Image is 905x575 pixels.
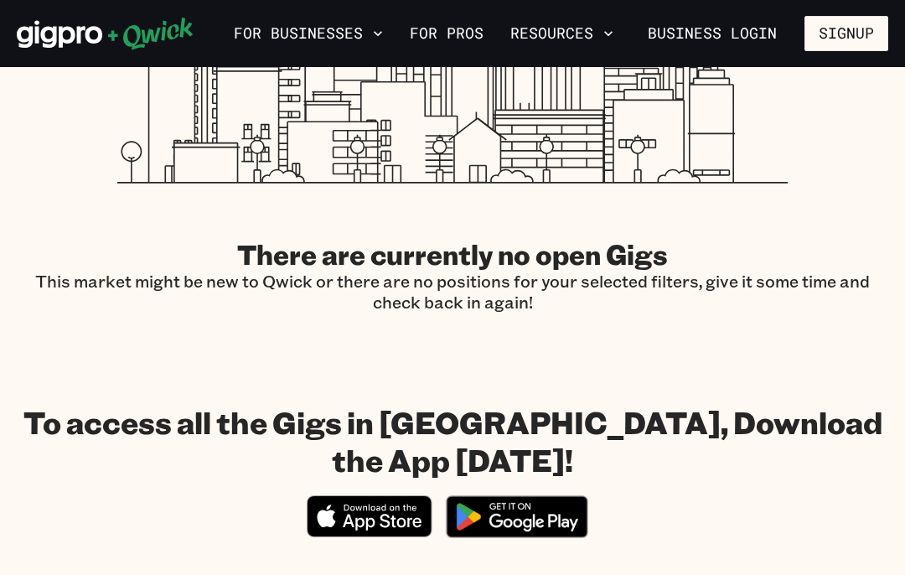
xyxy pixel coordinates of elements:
[504,19,620,48] button: Resources
[307,523,432,541] a: Download on the App Store
[17,271,888,313] p: This market might be new to Qwick or there are no positions for your selected filters, give it so...
[403,19,490,48] a: For Pros
[17,403,888,479] h1: To access all the Gigs in [GEOGRAPHIC_DATA], Download the App [DATE]!
[804,16,888,51] button: Signup
[436,485,598,548] img: Get it on Google Play
[227,19,390,48] button: For Businesses
[17,237,888,271] h2: There are currently no open Gigs
[633,16,791,51] a: Business Login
